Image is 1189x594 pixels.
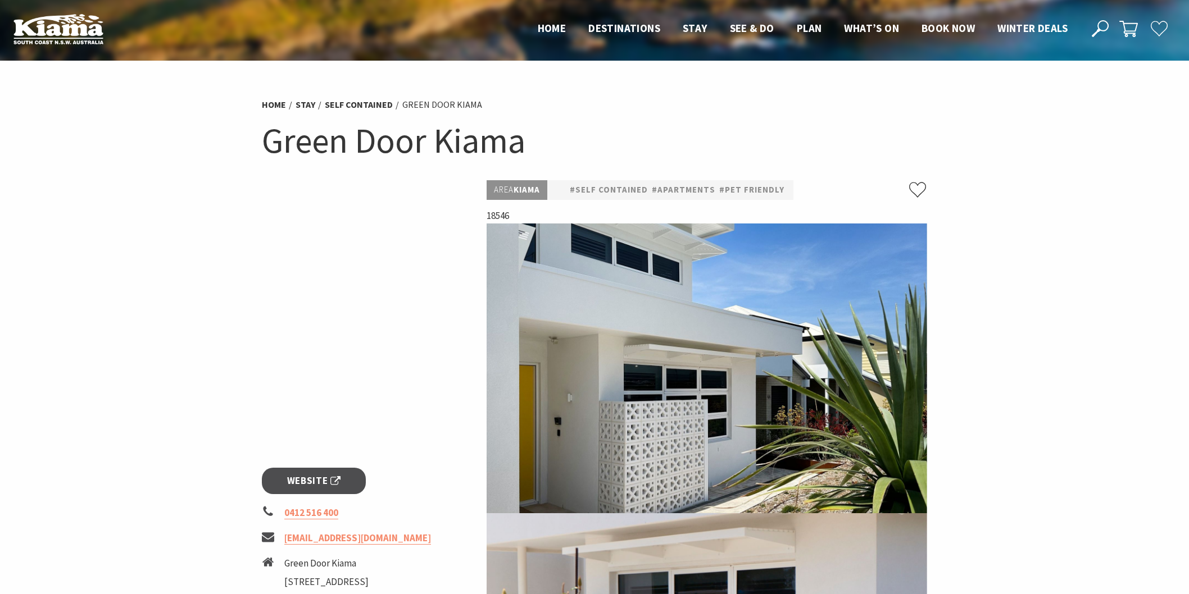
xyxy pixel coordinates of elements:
span: Destinations [588,21,660,35]
h1: Green Door Kiama [262,118,927,163]
span: Book now [922,21,975,35]
a: [EMAIL_ADDRESS][DOMAIN_NAME] [284,532,431,545]
li: Green Door Kiama [402,98,482,112]
li: [STREET_ADDRESS] [284,574,393,590]
a: What’s On [844,21,899,36]
span: Winter Deals [997,21,1068,35]
span: Area [494,184,514,195]
span: Website [287,473,341,488]
p: Kiama [487,180,547,200]
nav: Main Menu [527,20,1079,38]
span: See & Do [730,21,774,35]
a: #Self Contained [570,183,648,197]
a: Winter Deals [997,21,1068,36]
img: Kiama Logo [13,13,103,44]
a: Home [262,99,286,111]
span: What’s On [844,21,899,35]
a: Stay [296,99,315,111]
a: Stay [683,21,707,36]
a: Website [262,468,366,494]
a: Self Contained [325,99,393,111]
span: Home [538,21,566,35]
a: Plan [797,21,822,36]
a: See & Do [730,21,774,36]
span: Stay [683,21,707,35]
a: Destinations [588,21,660,36]
a: 0412 516 400 [284,506,338,519]
a: Book now [922,21,975,36]
a: #Pet Friendly [719,183,784,197]
span: Plan [797,21,822,35]
a: #Apartments [652,183,715,197]
a: Home [538,21,566,36]
li: Green Door Kiama [284,556,393,571]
